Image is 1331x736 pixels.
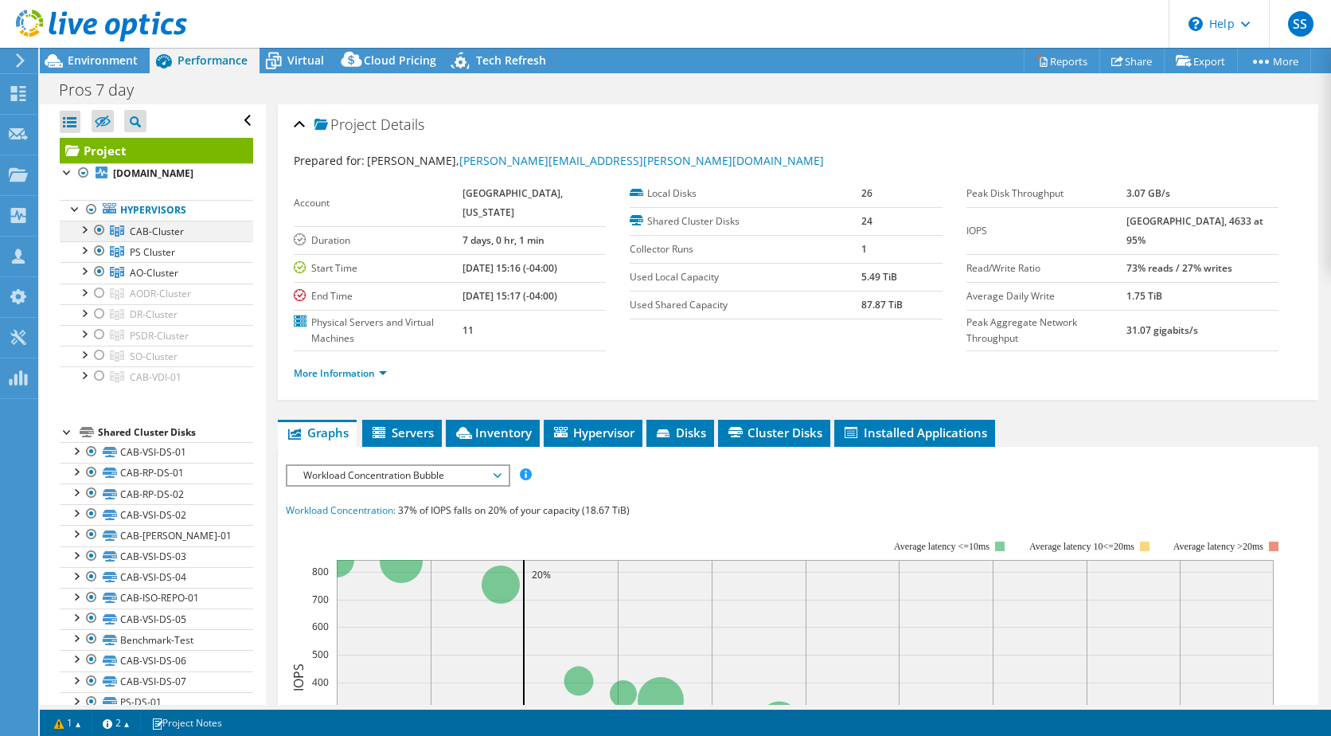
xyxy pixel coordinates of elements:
[130,287,191,300] span: AODR-Cluster
[1126,214,1263,247] b: [GEOGRAPHIC_DATA], 4633 at 95%
[92,713,141,733] a: 2
[1024,49,1100,73] a: Reports
[1126,186,1170,200] b: 3.07 GB/s
[60,483,253,504] a: CAB-RP-DS-02
[60,346,253,366] a: SO-Cluster
[60,567,253,588] a: CAB-VSI-DS-04
[630,297,861,313] label: Used Shared Capacity
[43,713,92,733] a: 1
[294,366,387,380] a: More Information
[287,53,324,68] span: Virtual
[60,629,253,650] a: Benchmark-Test
[60,221,253,241] a: CAB-Cluster
[60,671,253,692] a: CAB-VSI-DS-07
[861,186,872,200] b: 26
[290,663,307,691] text: IOPS
[60,163,253,184] a: [DOMAIN_NAME]
[60,692,253,713] a: PS-DS-01
[367,153,824,168] span: [PERSON_NAME],
[966,260,1126,276] label: Read/Write Ratio
[1099,49,1165,73] a: Share
[60,650,253,671] a: CAB-VSI-DS-06
[60,284,253,304] a: AODR-Cluster
[1164,49,1238,73] a: Export
[60,546,253,567] a: CAB-VSI-DS-03
[60,325,253,346] a: PSDR-Cluster
[130,350,178,363] span: SO-Cluster
[552,425,634,440] span: Hypervisor
[98,423,253,442] div: Shared Cluster Disks
[1029,541,1134,552] tspan: Average latency 10<=20ms
[1173,541,1263,552] text: Average latency >20ms
[60,366,253,387] a: CAB-VDI-01
[294,315,463,346] label: Physical Servers and Virtual Machines
[861,270,897,284] b: 5.49 TiB
[966,315,1126,346] label: Peak Aggregate Network Throughput
[454,425,532,440] span: Inventory
[364,53,436,68] span: Cloud Pricing
[1126,323,1198,337] b: 31.07 gigabits/s
[476,53,546,68] span: Tech Refresh
[312,620,329,633] text: 600
[398,503,630,517] span: 37% of IOPS falls on 20% of your capacity (18.67 TiB)
[381,115,424,134] span: Details
[60,262,253,283] a: AO-Cluster
[294,153,365,168] label: Prepared for:
[654,425,706,440] span: Disks
[463,289,557,303] b: [DATE] 15:17 (-04:00)
[312,565,329,578] text: 800
[532,568,551,581] text: 20%
[130,370,181,384] span: CAB-VDI-01
[113,166,193,180] b: [DOMAIN_NAME]
[630,269,861,285] label: Used Local Capacity
[312,675,329,689] text: 400
[130,266,178,280] span: AO-Cluster
[630,213,861,229] label: Shared Cluster Disks
[178,53,248,68] span: Performance
[294,288,463,304] label: End Time
[463,323,474,337] b: 11
[295,466,500,485] span: Workload Concentration Bubble
[312,703,329,717] text: 300
[52,81,158,99] h1: Pros 7 day
[1189,17,1203,31] svg: \n
[294,260,463,276] label: Start Time
[861,242,867,256] b: 1
[140,713,233,733] a: Project Notes
[68,53,138,68] span: Environment
[463,186,563,219] b: [GEOGRAPHIC_DATA], [US_STATE]
[286,503,396,517] span: Workload Concentration:
[630,241,861,257] label: Collector Runs
[1237,49,1311,73] a: More
[1126,261,1232,275] b: 73% reads / 27% writes
[60,609,253,629] a: CAB-VSI-DS-05
[463,233,544,247] b: 7 days, 0 hr, 1 min
[842,425,987,440] span: Installed Applications
[861,214,872,228] b: 24
[60,304,253,325] a: DR-Cluster
[130,245,175,259] span: PS Cluster
[314,117,377,133] span: Project
[60,525,253,546] a: CAB-[PERSON_NAME]-01
[1288,11,1313,37] span: SS
[966,186,1126,202] label: Peak Disk Throughput
[294,195,463,211] label: Account
[966,288,1126,304] label: Average Daily Write
[1126,289,1162,303] b: 1.75 TiB
[60,463,253,483] a: CAB-RP-DS-01
[286,425,349,440] span: Graphs
[463,261,557,275] b: [DATE] 15:16 (-04:00)
[630,186,861,202] label: Local Disks
[726,425,822,440] span: Cluster Disks
[966,223,1126,239] label: IOPS
[60,504,253,525] a: CAB-VSI-DS-02
[60,138,253,163] a: Project
[60,241,253,262] a: PS Cluster
[130,329,189,343] span: PSDR-Cluster
[312,593,329,606] text: 700
[861,298,903,311] b: 87.87 TiB
[130,225,184,238] span: CAB-Cluster
[459,153,824,168] a: [PERSON_NAME][EMAIL_ADDRESS][PERSON_NAME][DOMAIN_NAME]
[60,588,253,609] a: CAB-ISO-REPO-01
[130,307,178,321] span: DR-Cluster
